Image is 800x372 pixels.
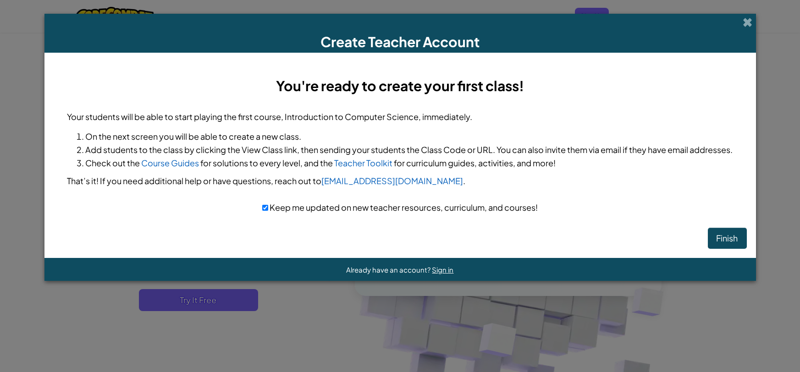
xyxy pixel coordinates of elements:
[394,158,556,168] span: for curriculum guides, activities, and more!
[86,143,733,156] li: Add students to the class by clicking the View Class link, then sending your students the Class C...
[86,130,733,143] li: On the next screen you will be able to create a new class.
[322,175,463,186] a: [EMAIL_ADDRESS][DOMAIN_NAME]
[201,158,333,168] span: for solutions to every level, and the
[320,33,480,50] span: Create Teacher Account
[142,158,199,168] a: Course Guides
[432,265,454,274] a: Sign in
[335,158,393,168] a: Teacher Toolkit
[67,76,733,96] h3: You're ready to create your first class!
[347,265,432,274] span: Already have an account?
[86,158,140,168] span: Check out the
[268,202,538,213] span: Keep me updated on new teacher resources, curriculum, and courses!
[708,228,747,249] button: Finish
[67,110,733,123] p: Your students will be able to start playing the first course, Introduction to Computer Science, i...
[67,175,466,186] span: That’s it! If you need additional help or have questions, reach out to .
